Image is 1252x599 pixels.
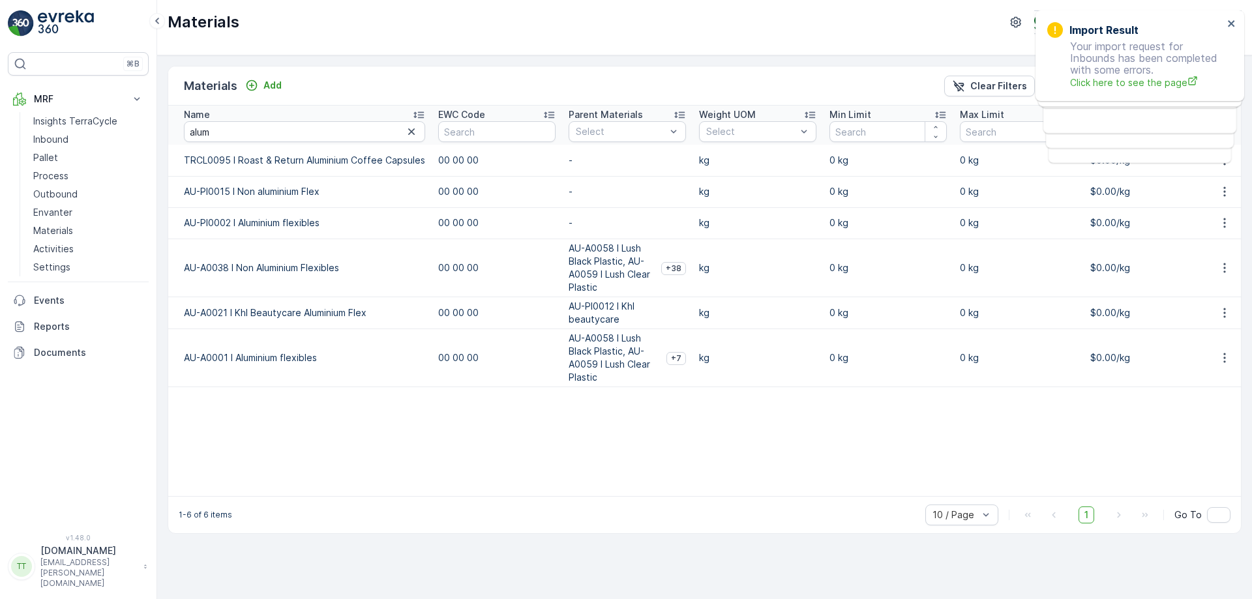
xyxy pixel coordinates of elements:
p: MRF [34,93,123,106]
span: $0.00/kg [1090,262,1130,273]
p: Your import request for Inbounds has been completed with some errors. [1047,40,1223,89]
div: TT [11,556,32,577]
td: AU-A0038 I Non Aluminium Flexibles [168,239,432,297]
p: 0 kg [829,261,947,274]
td: kg [693,329,823,387]
p: Add [263,79,282,92]
p: Activities [33,242,74,256]
a: Documents [8,340,149,366]
p: Process [33,169,68,183]
p: Name [184,108,210,121]
td: 00 00 00 [432,239,562,297]
td: AU-PI0015 I Non aluminium Flex [168,176,432,207]
p: EWC Code [438,108,485,121]
input: Search [184,121,425,142]
span: $0.00/kg [1090,217,1130,228]
td: kg [693,176,823,207]
p: 0 kg [960,185,1077,198]
p: 0 kg [829,154,947,167]
p: Materials [168,12,239,33]
p: AU-A0058 I Lush Black Plastic, AU-A0059 I Lush Clear Plastic [569,332,661,384]
a: Materials [28,222,149,240]
a: Reports [8,314,149,340]
td: AU-PI0002 I Aluminium flexibles [168,207,432,239]
td: AU-A0001 I Aluminium flexibles [168,329,432,387]
p: Select [706,125,796,138]
p: 0 kg [829,351,947,364]
td: kg [693,297,823,329]
p: AU-A0058 I Lush Black Plastic, AU-A0059 I Lush Clear Plastic [569,242,656,294]
button: close [1227,18,1236,31]
td: 00 00 00 [432,176,562,207]
td: TRCL0095 I Roast & Return Aluminium Coffee Capsules [168,145,432,176]
p: - [569,185,686,198]
td: kg [693,145,823,176]
td: 00 00 00 [432,145,562,176]
p: Select [576,125,666,138]
button: MRF [8,86,149,112]
p: Parent Materials [569,108,643,121]
p: 1-6 of 6 items [179,510,232,520]
p: 0 kg [960,306,1077,319]
p: Materials [33,224,73,237]
p: Min Limit [829,108,871,121]
h3: Import Result [1069,22,1139,38]
p: 0 kg [829,185,947,198]
p: 0 kg [960,261,1077,274]
span: v 1.48.0 [8,534,149,542]
p: [DOMAIN_NAME] [40,544,137,557]
td: 00 00 00 [432,207,562,239]
td: 00 00 00 [432,329,562,387]
p: AU-PI0012 I Khl beautycare [569,300,686,326]
p: Insights TerraCycle [33,115,117,128]
span: Go To [1174,508,1202,521]
p: - [569,154,686,167]
input: Search [438,121,556,142]
p: Inbound [33,133,68,146]
a: Settings [28,258,149,276]
img: logo_light-DOdMpM7g.png [38,10,94,37]
button: Terracycle-AU04 - Sendable(+10:00) [1034,10,1242,34]
a: Pallet [28,149,149,167]
a: Inbound [28,130,149,149]
p: 0 kg [829,306,947,319]
button: Clear Filters [944,76,1035,96]
p: Outbound [33,188,78,201]
a: Outbound [28,185,149,203]
p: Envanter [33,206,72,219]
p: Max Limit [960,108,1004,121]
a: Process [28,167,149,185]
a: Envanter [28,203,149,222]
a: Click here to see the page [1070,76,1223,89]
p: 0 kg [960,216,1077,229]
button: Add [240,78,287,93]
p: Events [34,294,143,307]
span: $0.00/kg [1090,186,1130,197]
p: ⌘B [127,59,140,69]
p: [EMAIL_ADDRESS][PERSON_NAME][DOMAIN_NAME] [40,557,137,589]
p: Clear Filters [970,80,1027,93]
button: TT[DOMAIN_NAME][EMAIL_ADDRESS][PERSON_NAME][DOMAIN_NAME] [8,544,149,589]
p: Documents [34,346,143,359]
span: $0.00/kg [1090,154,1130,166]
a: Insights TerraCycle [28,112,149,130]
img: logo [8,10,34,37]
img: terracycle_logo.png [1034,15,1055,29]
a: Events [8,287,149,314]
span: $0.00/kg [1090,307,1130,318]
p: - [569,216,686,229]
span: $0.00/kg [1090,352,1130,363]
td: kg [693,207,823,239]
input: Search [829,121,947,142]
a: Activities [28,240,149,258]
p: 0 kg [960,351,1077,364]
p: 0 kg [829,216,947,229]
p: Reports [34,320,143,333]
td: 00 00 00 [432,297,562,329]
span: +38 [666,263,681,274]
input: Search [960,121,1077,142]
span: 1 [1079,506,1094,523]
p: Materials [184,77,237,95]
td: kg [693,239,823,297]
